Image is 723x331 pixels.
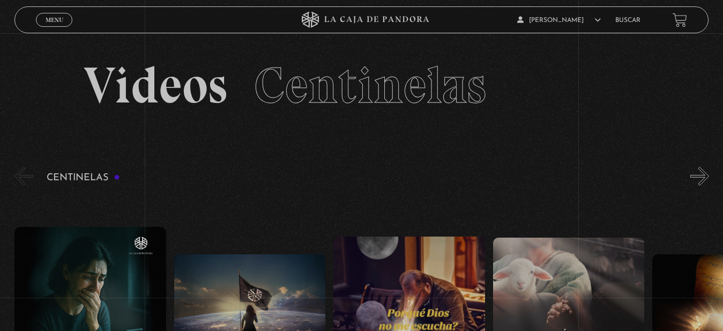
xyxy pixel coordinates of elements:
[42,26,67,33] span: Cerrar
[254,55,486,116] span: Centinelas
[14,167,33,186] button: Previous
[673,13,687,27] a: View your shopping cart
[47,173,120,183] h3: Centinelas
[517,17,601,24] span: [PERSON_NAME]
[615,17,640,24] a: Buscar
[84,60,639,111] h2: Videos
[46,17,63,23] span: Menu
[690,167,709,186] button: Next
